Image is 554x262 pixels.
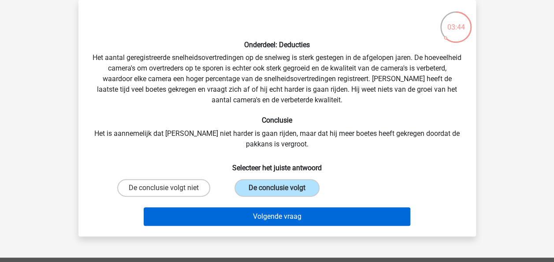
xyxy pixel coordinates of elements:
[93,157,462,172] h6: Selecteer het juiste antwoord
[93,116,462,124] h6: Conclusie
[82,7,472,229] div: Het aantal geregistreerde snelheidsovertredingen op de snelweg is sterk gestegen in de afgelopen ...
[144,207,410,226] button: Volgende vraag
[117,179,210,197] label: De conclusie volgt niet
[439,11,472,33] div: 03:44
[93,41,462,49] h6: Onderdeel: Deducties
[234,179,320,197] label: De conclusie volgt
